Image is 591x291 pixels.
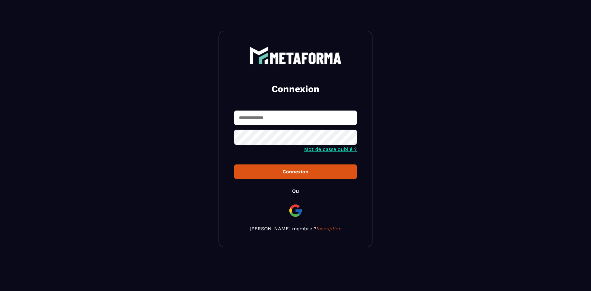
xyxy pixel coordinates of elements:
[239,169,352,175] div: Connexion
[292,188,299,194] p: Ou
[234,226,357,232] p: [PERSON_NAME] membre ?
[304,146,357,152] a: Mot de passe oublié ?
[316,226,342,232] a: Inscription
[242,83,349,95] h2: Connexion
[234,46,357,64] a: logo
[234,164,357,179] button: Connexion
[249,46,342,64] img: logo
[288,203,303,218] img: google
